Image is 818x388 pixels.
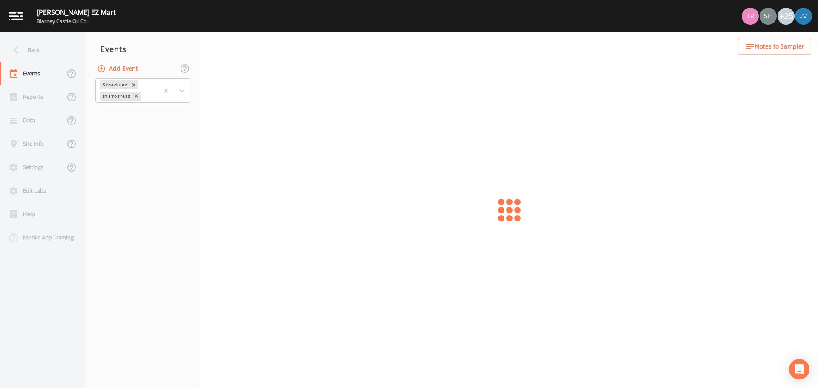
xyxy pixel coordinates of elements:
div: In Progress [100,92,132,101]
img: 726fd29fcef06c5d4d94ec3380ebb1a1 [760,8,777,25]
div: Travis Kirin [741,8,759,25]
div: Scheduled [100,80,129,89]
img: 939099765a07141c2f55256aeaad4ea5 [742,8,759,25]
img: d880935ebd2e17e4df7e3e183e9934ef [795,8,812,25]
button: Add Event [95,61,141,77]
div: +25 [778,8,795,25]
div: Open Intercom Messenger [789,359,809,379]
div: Remove In Progress [132,92,141,101]
button: Notes to Sampler [738,39,811,55]
img: logo [9,12,23,20]
div: Blarney Castle Oil Co. [37,17,116,25]
div: Events [85,38,200,60]
span: Notes to Sampler [755,41,804,52]
div: [PERSON_NAME] EZ Mart [37,7,116,17]
div: Remove Scheduled [129,80,138,89]
div: shaynee@enviro-britesolutions.com [759,8,777,25]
